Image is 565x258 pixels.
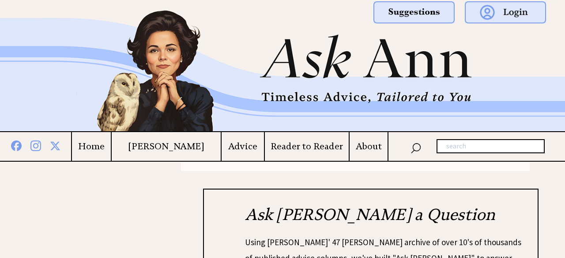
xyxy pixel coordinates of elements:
[11,139,22,151] img: facebook%20blue.png
[72,141,110,152] a: Home
[437,139,545,153] input: search
[30,139,41,151] img: instagram%20blue.png
[222,141,264,152] a: Advice
[245,204,523,234] h2: Ask [PERSON_NAME] a Question
[411,141,421,154] img: search_nav.png
[265,141,349,152] a: Reader to Reader
[373,1,455,23] img: suggestions.png
[350,141,388,152] a: About
[50,139,60,151] img: x%20blue.png
[112,141,221,152] a: [PERSON_NAME]
[465,1,546,23] img: login.png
